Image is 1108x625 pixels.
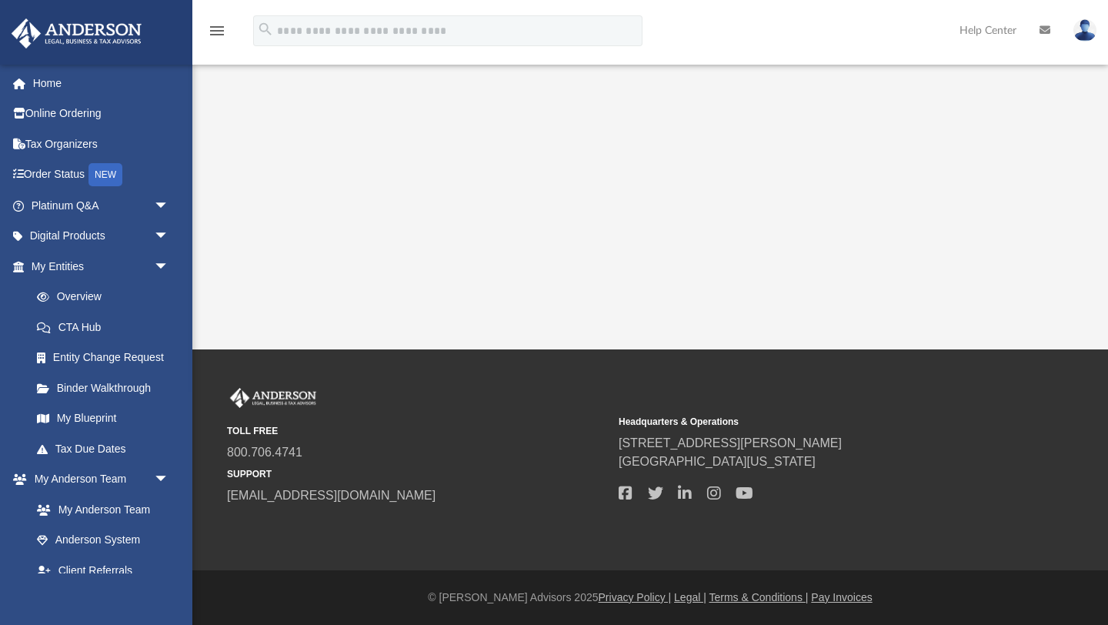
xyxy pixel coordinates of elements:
i: search [257,21,274,38]
span: arrow_drop_down [154,221,185,252]
a: Overview [22,282,192,312]
a: [GEOGRAPHIC_DATA][US_STATE] [619,455,816,468]
a: Tax Due Dates [22,433,192,464]
i: menu [208,22,226,40]
a: menu [208,29,226,40]
div: © [PERSON_NAME] Advisors 2025 [192,590,1108,606]
a: Home [11,68,192,99]
a: [EMAIL_ADDRESS][DOMAIN_NAME] [227,489,436,502]
a: Privacy Policy | [599,591,672,603]
span: arrow_drop_down [154,190,185,222]
a: Tax Organizers [11,129,192,159]
a: [STREET_ADDRESS][PERSON_NAME] [619,436,842,450]
img: Anderson Advisors Platinum Portal [227,388,319,408]
a: Digital Productsarrow_drop_down [11,221,192,252]
small: Headquarters & Operations [619,415,1000,429]
a: Legal | [674,591,706,603]
a: Platinum Q&Aarrow_drop_down [11,190,192,221]
span: arrow_drop_down [154,251,185,282]
a: Binder Walkthrough [22,373,192,403]
a: Anderson System [22,525,185,556]
a: Terms & Conditions | [709,591,809,603]
a: My Entitiesarrow_drop_down [11,251,192,282]
a: CTA Hub [22,312,192,343]
a: Entity Change Request [22,343,192,373]
a: My Blueprint [22,403,185,434]
a: My Anderson Teamarrow_drop_down [11,464,185,495]
a: Order StatusNEW [11,159,192,191]
a: Client Referrals [22,555,185,586]
a: Online Ordering [11,99,192,129]
small: SUPPORT [227,467,608,481]
div: NEW [88,163,122,186]
img: Anderson Advisors Platinum Portal [7,18,146,48]
a: My Anderson Team [22,494,177,525]
span: arrow_drop_down [154,464,185,496]
small: TOLL FREE [227,424,608,438]
a: 800.706.4741 [227,446,302,459]
img: User Pic [1073,19,1096,42]
a: Pay Invoices [811,591,872,603]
